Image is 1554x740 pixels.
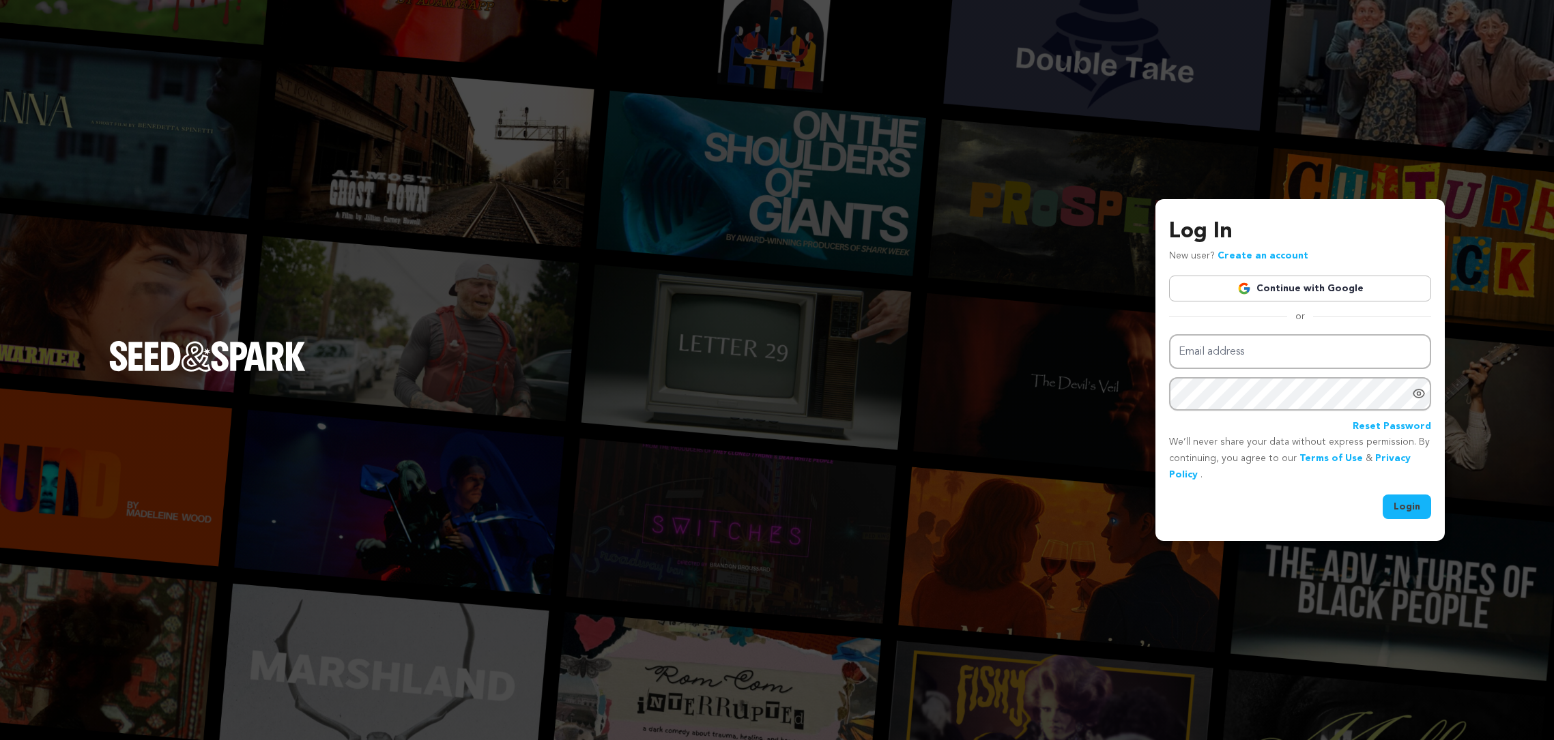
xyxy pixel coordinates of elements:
a: Privacy Policy [1169,454,1411,479]
a: Show password as plain text. Warning: this will display your password on the screen. [1412,387,1426,400]
img: Seed&Spark Logo [109,341,306,371]
p: New user? [1169,248,1308,265]
a: Continue with Google [1169,276,1431,301]
input: Email address [1169,334,1431,369]
p: We’ll never share your data without express permission. By continuing, you agree to our & . [1169,434,1431,483]
a: Terms of Use [1299,454,1363,463]
a: Seed&Spark Homepage [109,341,306,398]
h3: Log In [1169,216,1431,248]
img: Google logo [1237,282,1251,295]
a: Reset Password [1353,419,1431,435]
button: Login [1383,494,1431,519]
a: Create an account [1218,251,1308,261]
span: or [1287,310,1313,323]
